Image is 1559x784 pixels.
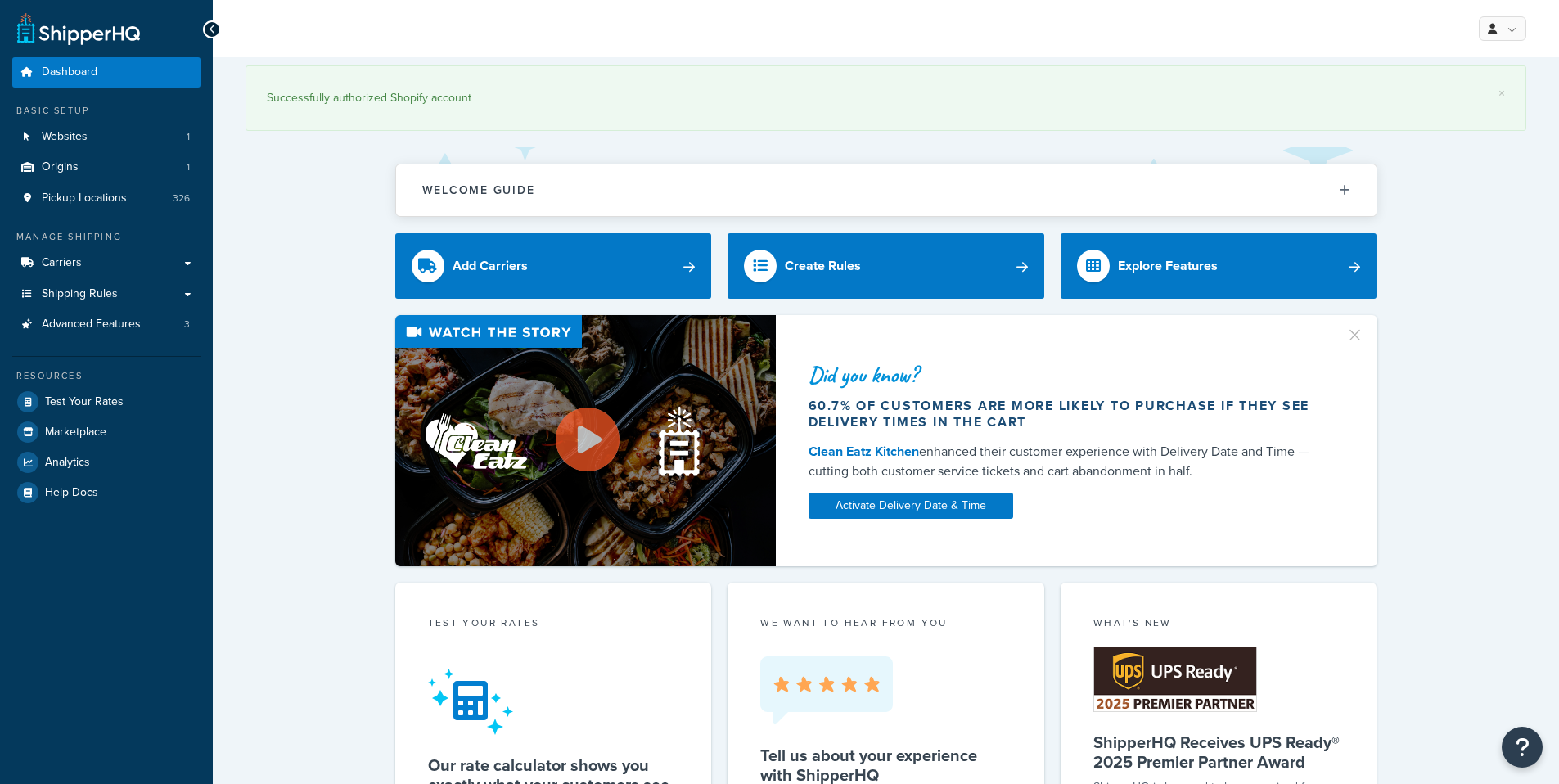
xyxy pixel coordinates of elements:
li: Websites [12,122,201,152]
button: Open Resource Center [1502,727,1543,768]
a: Dashboard [12,57,201,88]
span: Marketplace [45,426,106,439]
span: Test Your Rates [45,395,124,409]
a: Pickup Locations326 [12,183,201,214]
div: Successfully authorized Shopify account [267,87,1505,110]
a: Explore Features [1061,233,1377,299]
div: Basic Setup [12,104,201,118]
p: we want to hear from you [760,615,1012,630]
h2: Welcome Guide [422,184,535,196]
div: Resources [12,369,201,383]
a: Clean Eatz Kitchen [809,442,919,461]
span: 1 [187,160,190,174]
a: Activate Delivery Date & Time [809,493,1013,519]
h5: ShipperHQ Receives UPS Ready® 2025 Premier Partner Award [1093,732,1345,772]
div: What's New [1093,615,1345,634]
span: Analytics [45,456,90,470]
span: Websites [42,130,88,144]
div: Test your rates [428,615,679,634]
a: Carriers [12,248,201,278]
li: Advanced Features [12,309,201,340]
span: Origins [42,160,79,174]
span: Dashboard [42,65,97,79]
a: Test Your Rates [12,387,201,417]
li: Origins [12,152,201,182]
span: Shipping Rules [42,287,118,301]
div: Create Rules [785,255,861,277]
div: Did you know? [809,363,1326,386]
span: 1 [187,130,190,144]
a: × [1498,87,1505,100]
a: Create Rules [728,233,1044,299]
a: Marketplace [12,417,201,447]
span: 3 [184,318,190,331]
span: Carriers [42,256,82,270]
span: 326 [173,191,190,205]
div: Manage Shipping [12,230,201,244]
button: Welcome Guide [396,164,1377,216]
span: Advanced Features [42,318,141,331]
a: Shipping Rules [12,279,201,309]
a: Analytics [12,448,201,477]
div: 60.7% of customers are more likely to purchase if they see delivery times in the cart [809,398,1326,430]
a: Add Carriers [395,233,712,299]
a: Websites1 [12,122,201,152]
div: Add Carriers [453,255,528,277]
a: Help Docs [12,478,201,507]
span: Pickup Locations [42,191,127,205]
div: enhanced their customer experience with Delivery Date and Time — cutting both customer service ti... [809,442,1326,481]
a: Advanced Features3 [12,309,201,340]
span: Help Docs [45,486,98,500]
div: Explore Features [1118,255,1218,277]
li: Pickup Locations [12,183,201,214]
a: Origins1 [12,152,201,182]
img: Video thumbnail [395,315,776,566]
